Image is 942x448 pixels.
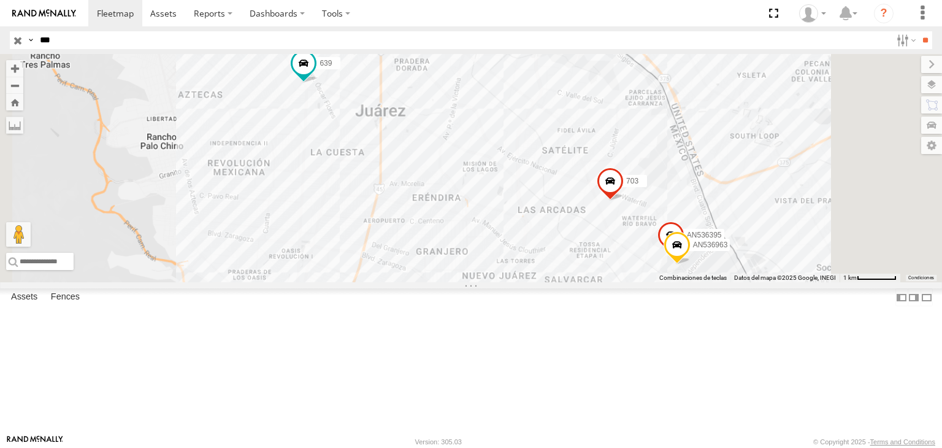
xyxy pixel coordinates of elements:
span: AN536395 [687,231,722,239]
div: © Copyright 2025 - [813,438,935,446]
label: Map Settings [921,137,942,154]
a: Terms and Conditions [870,438,935,446]
div: Version: 305.03 [415,438,462,446]
label: Measure [6,117,23,134]
label: Assets [5,289,44,306]
i: ? [874,4,894,23]
span: 1 km [843,274,857,281]
button: Escala del mapa: 1 km por 61 píxeles [840,274,900,282]
label: Fences [45,289,86,306]
label: Search Filter Options [892,31,918,49]
a: Condiciones [908,276,934,280]
button: Arrastra el hombrecito naranja al mapa para abrir Street View [6,222,31,247]
button: Zoom Home [6,94,23,110]
div: Irving Rodriguez [795,4,830,23]
button: Zoom out [6,77,23,94]
label: Search Query [26,31,36,49]
img: rand-logo.svg [12,9,76,18]
label: Hide Summary Table [921,288,933,306]
span: Datos del mapa ©2025 Google, INEGI [734,274,836,281]
a: Visit our Website [7,436,63,448]
label: Dock Summary Table to the Left [895,288,908,306]
span: 703 [626,177,638,185]
button: Zoom in [6,60,23,77]
label: Dock Summary Table to the Right [908,288,920,306]
span: AN536963 [693,241,728,249]
span: 639 [320,59,332,68]
button: Combinaciones de teclas [659,274,727,282]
